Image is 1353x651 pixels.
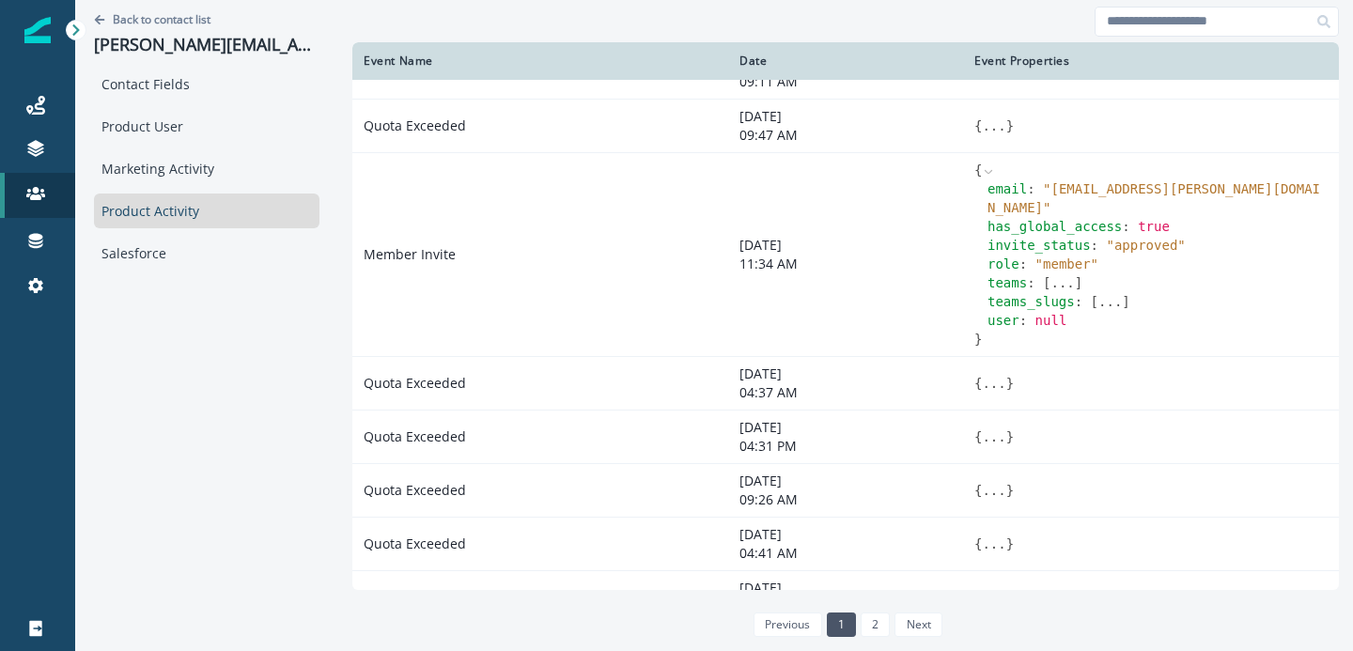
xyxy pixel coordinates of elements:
p: [DATE] [739,579,952,597]
span: " [EMAIL_ADDRESS][PERSON_NAME][DOMAIN_NAME] " [988,181,1320,215]
span: has_global_access [988,219,1122,234]
span: } [1006,118,1014,133]
td: Quota Exceeded [352,463,728,517]
button: Go back [94,11,210,27]
p: Back to contact list [113,11,210,27]
span: { [974,483,982,498]
ul: Pagination [749,612,942,637]
div: : [988,273,1328,292]
span: ] [1075,275,1082,290]
span: { [974,118,982,133]
button: ... [982,481,1005,500]
p: [DATE] [739,525,952,544]
div: Event Name [364,54,717,69]
button: ... [982,535,1005,553]
td: Member Invite [352,152,728,356]
div: : [988,255,1328,273]
img: Inflection [24,17,51,43]
span: teams [988,275,1027,290]
span: { [974,163,982,178]
div: Date [739,54,952,69]
p: [DATE] [739,107,952,126]
p: [DATE] [739,236,952,255]
div: Event Properties [974,54,1328,69]
span: [ [1043,275,1050,290]
button: ... [1050,273,1074,292]
button: ... [982,427,1005,446]
a: Page 2 [861,612,890,637]
button: ... [1098,292,1122,311]
p: 04:41 AM [739,544,952,563]
span: [ [1091,294,1098,309]
span: } [1006,590,1014,605]
span: { [974,536,982,551]
span: } [1006,536,1014,551]
p: 09:11 AM [739,72,952,91]
div: Product User [94,109,319,144]
p: [DATE] [739,472,952,490]
span: } [974,332,982,347]
td: Quota Exceeded [352,99,728,152]
p: [DATE] [739,418,952,437]
p: 04:37 AM [739,383,952,402]
span: } [1006,483,1014,498]
p: 09:26 AM [739,490,952,509]
span: " approved " [1106,238,1185,253]
span: } [1006,429,1014,444]
p: 04:31 PM [739,437,952,456]
span: role [988,256,1019,271]
a: Page 1 is your current page [827,612,856,637]
div: : [988,292,1328,311]
div: Product Activity [94,194,319,228]
button: ... [982,116,1005,135]
p: [DATE] [739,364,952,383]
p: 09:47 AM [739,126,952,145]
div: Salesforce [94,236,319,271]
td: Quota Exceeded [352,517,728,570]
span: { [974,376,982,391]
td: Quota Exceeded [352,410,728,463]
span: } [1006,376,1014,391]
span: { [974,429,982,444]
button: ... [982,374,1005,393]
span: email [988,181,1027,196]
span: true [1138,219,1170,234]
div: : [988,179,1328,217]
span: invite_status [988,238,1091,253]
button: ... [982,588,1005,607]
span: teams_slugs [988,294,1075,309]
div: : [988,311,1328,330]
div: : [988,217,1328,236]
div: : [988,236,1328,255]
div: Contact Fields [94,67,319,101]
a: Next page [894,612,941,637]
p: [PERSON_NAME][EMAIL_ADDRESS][DOMAIN_NAME] [94,35,319,55]
div: Marketing Activity [94,151,319,186]
td: Member Invite [352,570,728,624]
span: null [1035,313,1067,328]
td: Quota Exceeded [352,356,728,410]
span: user [988,313,1019,328]
p: 11:34 AM [739,255,952,273]
span: " member " [1035,256,1098,271]
span: ] [1122,294,1129,309]
span: { [974,590,982,605]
